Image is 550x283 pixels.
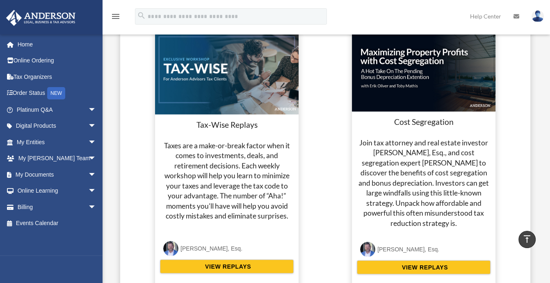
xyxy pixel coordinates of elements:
h3: Tax-Wise Replays [160,120,294,131]
a: Digital Productsarrow_drop_down [6,118,109,134]
a: menu [111,14,121,21]
img: User Pic [532,10,544,22]
i: search [137,11,146,20]
a: Order StatusNEW [6,85,109,102]
span: VIEW REPLAYS [203,262,251,271]
a: My Documentsarrow_drop_down [6,166,109,183]
div: NEW [47,87,65,99]
img: Toby-circle-head.png [163,241,178,256]
img: Anderson Advisors Platinum Portal [4,10,78,26]
span: arrow_drop_down [88,134,105,151]
a: Tax Organizers [6,69,109,85]
h4: Taxes are a make-or-break factor when it comes to investments, deals, and retirement decisions. E... [160,141,294,221]
span: VIEW REPLAYS [399,263,448,271]
div: [PERSON_NAME], Esq. [377,244,439,255]
h3: Cost Segregation [357,117,491,128]
img: taxwise-replay.png [155,31,299,115]
i: vertical_align_top [522,234,532,244]
span: arrow_drop_down [88,150,105,167]
button: VIEW REPLAYS [160,260,294,274]
button: VIEW REPLAYS [357,260,491,274]
div: [PERSON_NAME], Esq. [180,244,242,254]
a: vertical_align_top [518,231,536,248]
img: cost-seg-update.jpg [352,31,495,112]
h4: Join tax attorney and real estate investor [PERSON_NAME], Esq., and cost segregation expert [PERS... [357,138,491,229]
span: arrow_drop_down [88,183,105,200]
a: Online Learningarrow_drop_down [6,183,109,199]
span: arrow_drop_down [88,118,105,135]
a: Online Ordering [6,53,109,69]
span: arrow_drop_down [88,101,105,118]
i: menu [111,12,121,21]
a: Billingarrow_drop_down [6,199,109,215]
a: Events Calendar [6,215,109,232]
a: My [PERSON_NAME] Teamarrow_drop_down [6,150,109,167]
img: Toby-circle-head.png [360,242,375,257]
span: arrow_drop_down [88,199,105,216]
span: arrow_drop_down [88,166,105,183]
a: My Entitiesarrow_drop_down [6,134,109,150]
a: Home [6,36,109,53]
a: Platinum Q&Aarrow_drop_down [6,101,109,118]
